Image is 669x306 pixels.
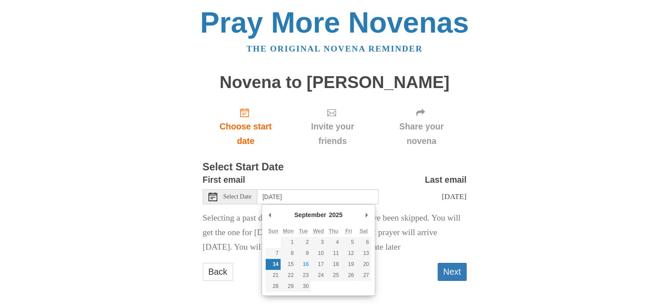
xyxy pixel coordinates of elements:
div: Click "Next" to confirm your start date first. [377,100,467,153]
a: Choose start date [203,100,289,153]
button: 16 [296,259,311,270]
button: 30 [296,281,311,292]
div: 2025 [328,208,344,221]
button: 2 [296,237,311,248]
abbr: Monday [283,228,294,234]
abbr: Sunday [268,228,278,234]
button: 8 [281,248,296,259]
span: [DATE] [442,192,466,201]
button: 26 [341,270,356,281]
button: 23 [296,270,311,281]
button: 13 [356,248,371,259]
label: First email [203,173,245,187]
button: 14 [266,259,281,270]
button: Previous Month [266,208,274,221]
button: 1 [281,237,296,248]
label: Last email [425,173,467,187]
button: 11 [326,248,341,259]
button: 15 [281,259,296,270]
span: Choose start date [212,119,280,148]
span: Share your novena [385,119,458,148]
button: 7 [266,248,281,259]
abbr: Friday [345,228,352,234]
button: Next Month [362,208,371,221]
button: 21 [266,270,281,281]
button: Next [438,263,467,281]
button: 4 [326,237,341,248]
button: 27 [356,270,371,281]
span: Invite your friends [297,119,367,148]
button: 6 [356,237,371,248]
button: 25 [326,270,341,281]
button: 5 [341,237,356,248]
button: 10 [311,248,326,259]
div: Click "Next" to confirm your start date first. [289,100,376,153]
input: Use the arrow keys to pick a date [257,189,379,204]
a: Pray More Novenas [200,6,469,39]
button: 3 [311,237,326,248]
a: The original novena reminder [246,44,423,53]
abbr: Thursday [329,228,338,234]
div: September [293,208,327,221]
button: 22 [281,270,296,281]
h3: Select Start Date [203,162,467,173]
p: Selecting a past date means all the past prayers have been skipped. You will get the one for [DAT... [203,211,467,254]
span: Select Date [223,194,252,200]
abbr: Wednesday [313,228,324,234]
button: 24 [311,270,326,281]
button: 29 [281,281,296,292]
button: 9 [296,248,311,259]
button: 19 [341,259,356,270]
a: Back [203,263,233,281]
abbr: Tuesday [299,228,307,234]
h1: Novena to [PERSON_NAME] [203,73,467,92]
button: 17 [311,259,326,270]
button: 18 [326,259,341,270]
abbr: Saturday [359,228,368,234]
button: 28 [266,281,281,292]
button: 20 [356,259,371,270]
button: 12 [341,248,356,259]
